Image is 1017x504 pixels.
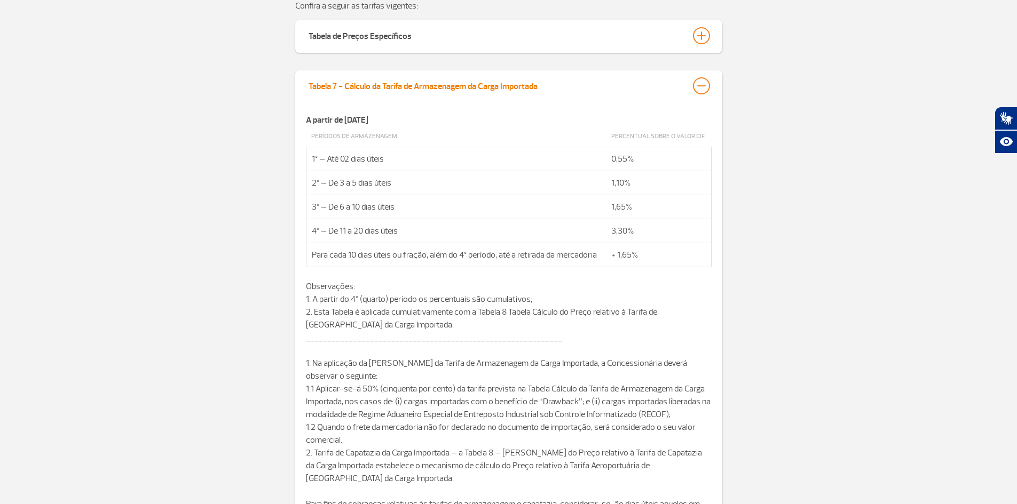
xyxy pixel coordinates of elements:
button: Abrir recursos assistivos. [995,130,1017,154]
div: Tabela 7 - Cálculo da Tarifa de Armazenagem da Carga Importada [309,77,538,92]
button: Tabela de Preços Específicos [308,27,709,45]
td: Para cada 10 dias úteis ou fração, além do 4º período, até a retirada da mercadoria [306,243,606,267]
div: Plugin de acessibilidade da Hand Talk. [995,107,1017,154]
td: 4º – De 11 a 20 dias úteis [306,219,606,243]
td: 1,10% [606,171,711,195]
td: 3º – De 6 a 10 dias úteis [306,195,606,219]
p: 1. Na aplicação da [PERSON_NAME] da Tarifa de Armazenagem da Carga Importada, a Concessionária de... [306,357,712,498]
td: Percentual sobre o valor CIF [606,126,711,147]
td: 1,65% [606,195,711,219]
div: Tabela de Preços Específicos [309,27,412,42]
p: Observações: 1. A partir do 4º (quarto) período os percentuais são cumulativos; 2. Esta Tabela é ... [306,280,712,331]
button: Tabela 7 - Cálculo da Tarifa de Armazenagem da Carga Importada [308,77,709,95]
td: 0,55% [606,147,711,171]
p: ____________________________________________________________ [306,331,712,357]
td: + 1,65% [606,243,711,267]
td: Períodos de Armazenagem [306,126,606,147]
td: 2º – De 3 a 5 dias úteis [306,171,606,195]
td: 3,30% [606,219,711,243]
button: Abrir tradutor de língua de sinais. [995,107,1017,130]
td: 1º – Até 02 dias úteis [306,147,606,171]
strong: A partir de [DATE] [306,115,368,125]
